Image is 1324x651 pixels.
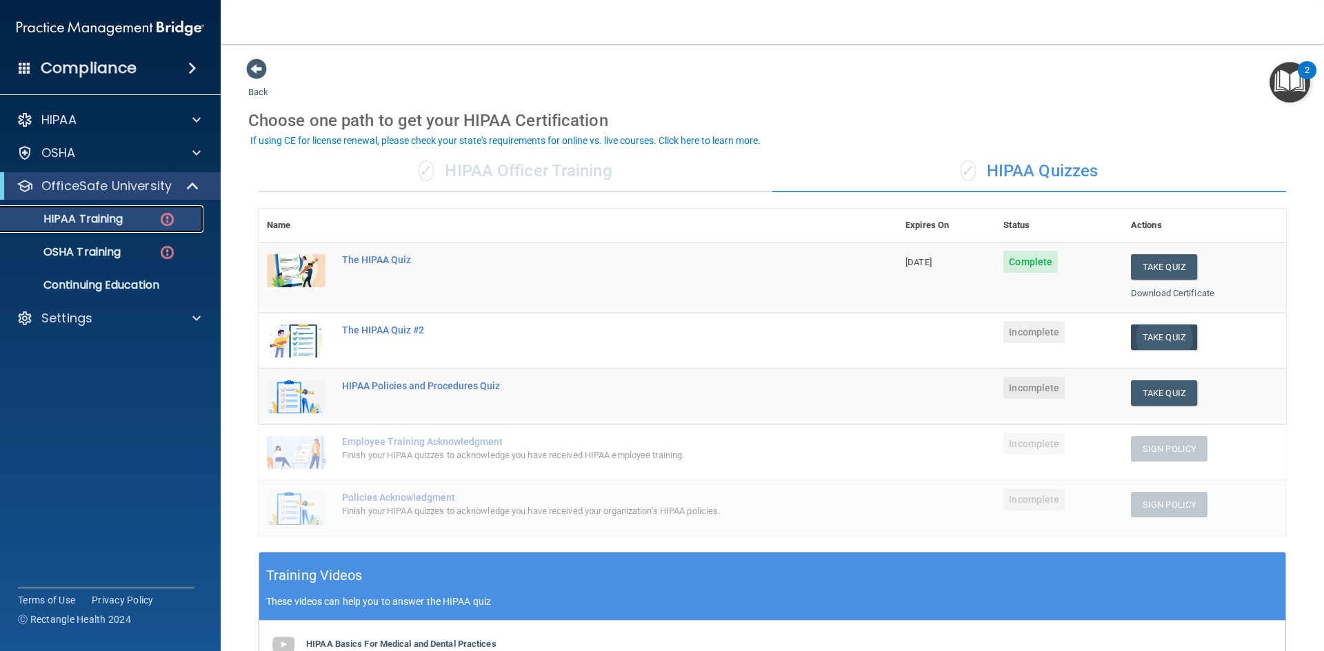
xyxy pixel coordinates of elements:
[17,14,204,42] img: PMB logo
[41,178,172,194] p: OfficeSafe University
[1131,380,1197,406] button: Take Quiz
[17,310,201,327] a: Settings
[18,593,75,607] a: Terms of Use
[1131,436,1207,462] button: Sign Policy
[259,209,334,242] th: Name
[961,161,976,181] span: ✓
[259,151,772,192] div: HIPAA Officer Training
[342,503,828,519] div: Finish your HIPAA quizzes to acknowledge you have received your organization’s HIPAA policies.
[159,211,176,228] img: danger-circle.6113f641.png
[9,245,121,259] p: OSHA Training
[897,209,995,242] th: Expires On
[248,134,763,147] button: If using CE for license renewal, please check your state's requirements for online vs. live cours...
[41,310,92,327] p: Settings
[306,639,496,649] b: HIPAA Basics For Medical and Dental Practices
[159,244,176,261] img: danger-circle.6113f641.png
[9,212,123,226] p: HIPAA Training
[1123,209,1286,242] th: Actions
[17,178,200,194] a: OfficeSafe University
[1003,488,1065,510] span: Incomplete
[9,278,197,292] p: Continuing Education
[995,209,1123,242] th: Status
[1131,492,1207,517] button: Sign Policy
[1131,324,1197,350] button: Take Quiz
[905,257,932,267] span: [DATE]
[342,380,828,391] div: HIPAA Policies and Procedures Quiz
[266,564,363,588] h5: Training Videos
[1003,321,1065,343] span: Incomplete
[41,145,76,161] p: OSHA
[1003,433,1065,455] span: Incomplete
[342,254,828,265] div: The HIPAA Quiz
[1003,251,1058,273] span: Complete
[248,70,268,97] a: Back
[1131,254,1197,280] button: Take Quiz
[250,136,761,145] div: If using CE for license renewal, please check your state's requirements for online vs. live cours...
[1305,70,1310,88] div: 2
[419,161,434,181] span: ✓
[17,145,201,161] a: OSHA
[266,596,1278,607] p: These videos can help you to answer the HIPAA quiz
[92,593,154,607] a: Privacy Policy
[342,492,828,503] div: Policies Acknowledgment
[17,112,201,128] a: HIPAA
[342,436,828,447] div: Employee Training Acknowledgment
[41,112,77,128] p: HIPAA
[1003,377,1065,399] span: Incomplete
[1270,62,1310,103] button: Open Resource Center, 2 new notifications
[342,447,828,464] div: Finish your HIPAA quizzes to acknowledge you have received HIPAA employee training.
[18,612,131,626] span: Ⓒ Rectangle Health 2024
[248,101,1296,141] div: Choose one path to get your HIPAA Certification
[41,59,137,78] h4: Compliance
[772,151,1286,192] div: HIPAA Quizzes
[342,324,828,335] div: The HIPAA Quiz #2
[1131,288,1214,298] a: Download Certificate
